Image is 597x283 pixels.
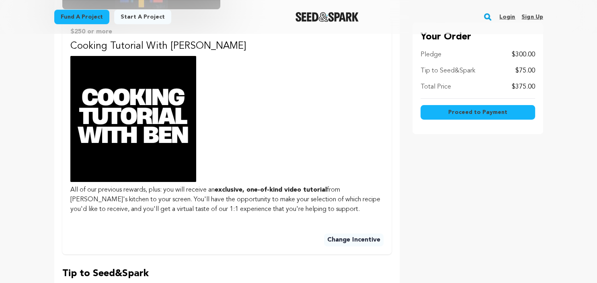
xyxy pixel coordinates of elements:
a: Seed&Spark Homepage [295,12,359,22]
a: Start a project [114,10,171,24]
p: Tip to Seed&Spark [421,66,475,76]
p: $75.00 [515,66,535,76]
p: $375.00 [512,82,535,92]
p: Tip to Seed&Spark [62,267,392,280]
p: Cooking Tutorial With [PERSON_NAME] [70,40,384,53]
span: All of our previous rewards, plus: you will receive an [70,187,215,193]
span: Proceed to Payment [448,108,507,116]
p: Total Price [421,82,451,92]
a: Sign up [521,10,543,23]
span: from [PERSON_NAME]'s kitchen to your screen. You'll have the opportunity to make your selection o... [70,187,380,213]
img: Seed&Spark Logo Dark Mode [295,12,359,22]
strong: exclusive, one-of-kind video tutorial [215,187,327,193]
button: Proceed to Payment [421,105,535,120]
p: Pledge [421,50,441,60]
a: Fund a project [54,10,109,24]
img: incentive [70,56,196,182]
p: Your Order [421,31,535,43]
button: Change Incentive [324,233,384,246]
a: Login [499,10,515,23]
p: $300.00 [512,50,535,60]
